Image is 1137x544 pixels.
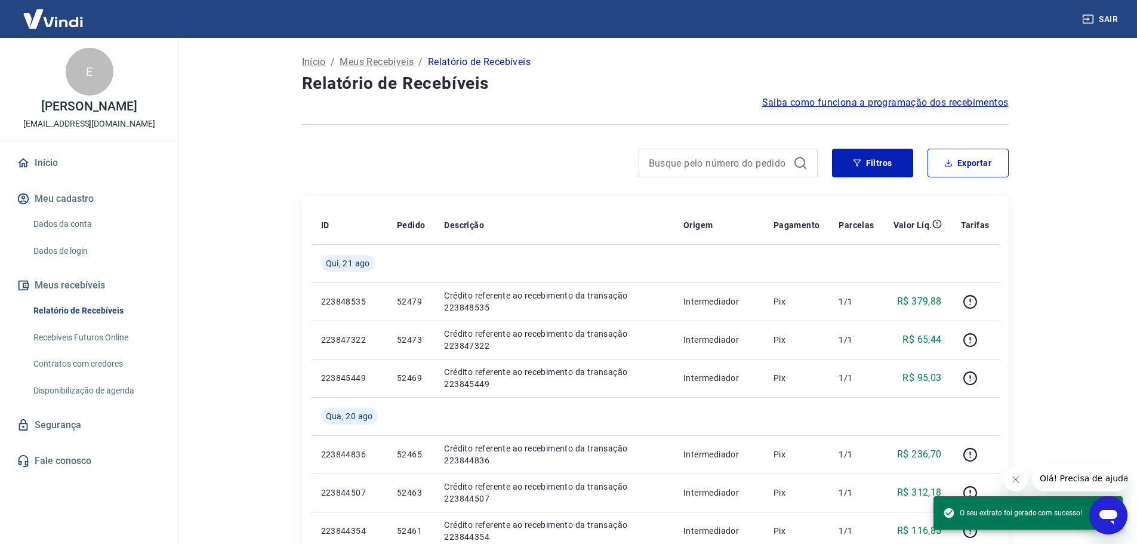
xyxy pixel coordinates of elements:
[29,239,164,263] a: Dados de login
[397,487,425,499] p: 52463
[928,149,1009,177] button: Exportar
[683,372,754,384] p: Intermediador
[397,525,425,537] p: 52461
[897,294,942,309] p: R$ 379,88
[683,296,754,308] p: Intermediador
[444,366,664,390] p: Crédito referente ao recebimento da transação 223845449
[428,55,531,69] p: Relatório de Recebíveis
[774,334,820,346] p: Pix
[444,519,664,543] p: Crédito referente ao recebimento da transação 223844354
[29,352,164,376] a: Contratos com credores
[762,96,1009,110] a: Saiba como funciona a programação dos recebimentos
[1004,468,1028,491] iframe: Fechar mensagem
[321,525,378,537] p: 223844354
[29,325,164,350] a: Recebíveis Futuros Online
[7,8,100,18] span: Olá! Precisa de ajuda?
[14,186,164,212] button: Meu cadastro
[897,447,942,462] p: R$ 236,70
[683,525,754,537] p: Intermediador
[302,55,326,69] a: Início
[321,219,329,231] p: ID
[649,154,788,172] input: Busque pelo número do pedido
[302,72,1009,96] h4: Relatório de Recebíveis
[444,219,484,231] p: Descrição
[897,485,942,500] p: R$ 312,18
[41,100,137,113] p: [PERSON_NAME]
[839,372,874,384] p: 1/1
[902,371,941,385] p: R$ 95,03
[321,487,378,499] p: 223844507
[29,379,164,403] a: Disponibilização de agenda
[683,219,713,231] p: Origem
[321,334,378,346] p: 223847322
[943,507,1082,519] span: O seu extrato foi gerado com sucesso!
[14,1,92,37] img: Vindi
[23,118,155,130] p: [EMAIL_ADDRESS][DOMAIN_NAME]
[832,149,913,177] button: Filtros
[774,372,820,384] p: Pix
[961,219,990,231] p: Tarifas
[397,334,425,346] p: 52473
[683,334,754,346] p: Intermediador
[774,487,820,499] p: Pix
[1089,496,1127,534] iframe: Botão para abrir a janela de mensagens
[683,448,754,460] p: Intermediador
[29,212,164,236] a: Dados da conta
[29,299,164,323] a: Relatório de Recebíveis
[444,481,664,505] p: Crédito referente ao recebimento da transação 223844507
[897,524,942,538] p: R$ 116,85
[893,219,932,231] p: Valor Líq.
[397,372,425,384] p: 52469
[1080,8,1123,30] button: Sair
[839,219,874,231] p: Parcelas
[839,487,874,499] p: 1/1
[321,296,378,308] p: 223848535
[902,333,941,347] p: R$ 65,44
[444,290,664,314] p: Crédito referente ao recebimento da transação 223848535
[839,334,874,346] p: 1/1
[14,272,164,299] button: Meus recebíveis
[774,525,820,537] p: Pix
[397,448,425,460] p: 52465
[839,525,874,537] p: 1/1
[326,257,370,269] span: Qui, 21 ago
[321,372,378,384] p: 223845449
[66,48,113,96] div: E
[1033,465,1127,491] iframe: Mensagem da empresa
[331,55,335,69] p: /
[14,412,164,438] a: Segurança
[418,55,423,69] p: /
[839,296,874,308] p: 1/1
[14,150,164,176] a: Início
[340,55,414,69] a: Meus Recebíveis
[397,296,425,308] p: 52479
[321,448,378,460] p: 223844836
[774,296,820,308] p: Pix
[774,448,820,460] p: Pix
[14,448,164,474] a: Fale conosco
[326,410,373,422] span: Qua, 20 ago
[683,487,754,499] p: Intermediador
[444,442,664,466] p: Crédito referente ao recebimento da transação 223844836
[444,328,664,352] p: Crédito referente ao recebimento da transação 223847322
[397,219,425,231] p: Pedido
[774,219,820,231] p: Pagamento
[839,448,874,460] p: 1/1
